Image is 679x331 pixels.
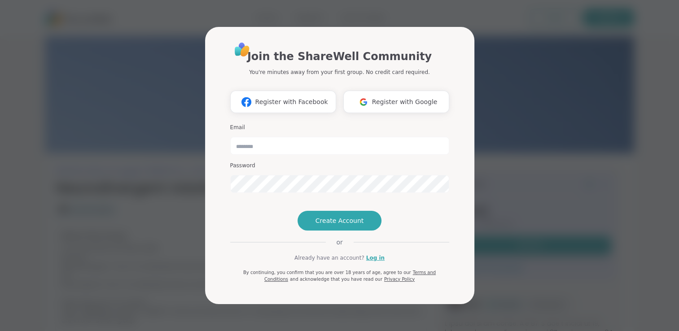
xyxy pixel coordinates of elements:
[255,97,328,107] span: Register with Facebook
[315,216,364,225] span: Create Account
[230,124,449,131] h3: Email
[264,270,436,282] a: Terms and Conditions
[298,211,382,231] button: Create Account
[325,238,353,247] span: or
[294,254,364,262] span: Already have an account?
[230,162,449,170] h3: Password
[230,91,336,113] button: Register with Facebook
[238,94,255,110] img: ShareWell Logomark
[290,277,382,282] span: and acknowledge that you have read our
[232,39,252,60] img: ShareWell Logo
[372,97,438,107] span: Register with Google
[355,94,372,110] img: ShareWell Logomark
[249,68,429,76] p: You're minutes away from your first group. No credit card required.
[243,270,411,275] span: By continuing, you confirm that you are over 18 years of age, agree to our
[384,277,415,282] a: Privacy Policy
[366,254,385,262] a: Log in
[247,48,432,65] h1: Join the ShareWell Community
[343,91,449,113] button: Register with Google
